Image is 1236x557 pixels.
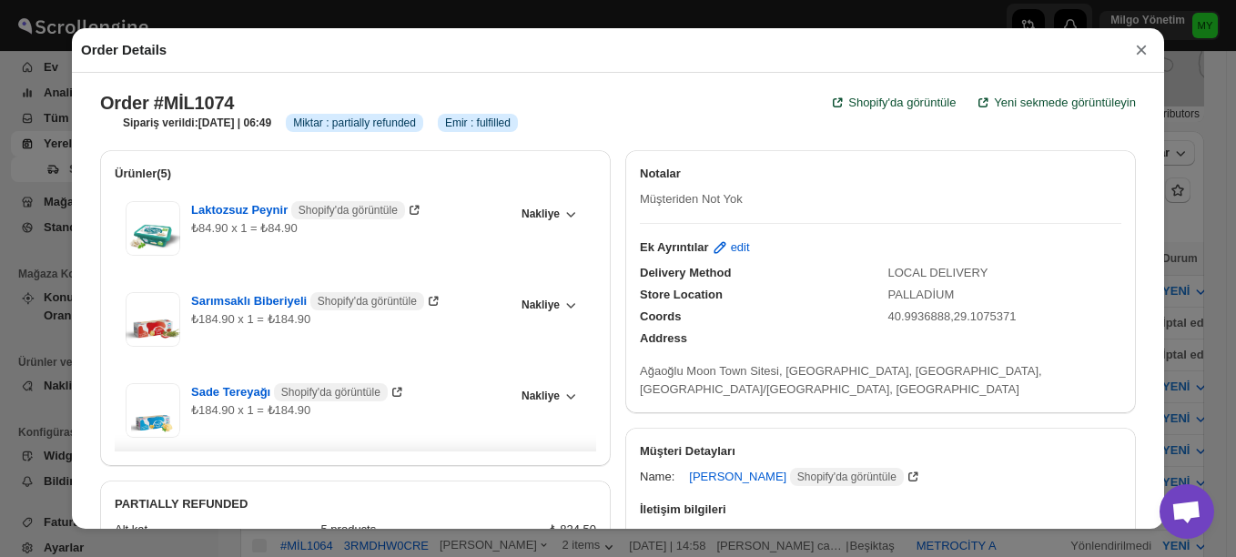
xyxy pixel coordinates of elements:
[511,201,585,227] button: Nakliye
[191,292,424,310] span: Sarımsaklı Biberiyeli
[640,442,1121,461] h3: Müşteri Detayları
[100,92,234,114] h2: Order #MİL1074
[550,521,596,539] div: ₺ 824.50
[81,41,167,59] h2: Order Details
[848,94,956,112] span: Shopify'da görüntüle
[888,309,1017,323] span: 40.9936888,29.1075371
[191,383,388,401] span: Sade Tereyağı
[293,116,416,130] span: Miktar : partially refunded
[198,116,271,129] b: [DATE] | 06:49
[797,470,897,484] span: Shopify'da görüntüle
[689,470,922,483] a: [PERSON_NAME] Shopify'da görüntüle
[123,116,271,130] h3: Sipariş verildi:
[640,288,723,301] span: Store Location
[522,207,560,221] span: Nakliye
[191,312,310,326] span: ₺184.90 x 1 = ₺184.90
[321,521,535,539] div: 5 products
[994,94,1136,112] span: Yeni sekmede görüntüleyin
[888,266,988,279] span: LOCAL DELIVERY
[700,233,761,262] button: edit
[731,238,750,257] span: edit
[115,495,596,513] h2: PARTIALLY REFUNDED
[1128,37,1155,63] button: ×
[191,294,442,308] a: Sarımsaklı Biberiyeli Shopify'da görüntüle
[191,385,406,399] a: Sade Tereyağı Shopify'da görüntüle
[888,288,955,301] span: PALLADİUM
[299,203,398,218] span: Shopify'da görüntüle
[318,294,417,309] span: Shopify'da görüntüle
[191,203,423,217] a: Laktozsuz Peynir Shopify'da görüntüle
[963,88,1147,117] button: Yeni sekmede görüntüleyin
[281,385,380,400] span: Shopify'da görüntüle
[640,238,709,257] b: Ek Ayrıntılar
[640,331,687,345] span: Address
[640,309,682,323] span: Coords
[191,403,310,417] span: ₺184.90 x 1 = ₺184.90
[640,192,743,206] span: Müşteriden Not Yok
[629,521,871,550] a: [EMAIL_ADDRESS][DOMAIN_NAME]
[660,526,860,544] span: [EMAIL_ADDRESS][DOMAIN_NAME]
[126,292,180,347] img: Item
[522,389,560,403] span: Nakliye
[640,468,674,486] div: Name:
[640,501,1121,519] h3: İletişim bilgileri
[115,165,596,183] h2: Ürünler(5)
[640,266,731,279] span: Delivery Method
[126,201,180,256] img: Item
[191,221,298,235] span: ₺84.90 x 1 = ₺84.90
[1160,484,1214,539] div: Açık sohbet
[522,298,560,312] span: Nakliye
[511,383,585,409] button: Nakliye
[191,201,405,219] span: Laktozsuz Peynir
[689,468,904,486] span: [PERSON_NAME]
[640,364,1042,396] span: Ağaoğlu Moon Town Sitesi, [GEOGRAPHIC_DATA], [GEOGRAPHIC_DATA], [GEOGRAPHIC_DATA]/[GEOGRAPHIC_DAT...
[640,167,681,180] b: Notalar
[817,88,967,117] a: Shopify'da görüntüle
[511,292,585,318] button: Nakliye
[445,116,511,130] span: Emir : fulfilled
[115,521,307,539] div: Alt kat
